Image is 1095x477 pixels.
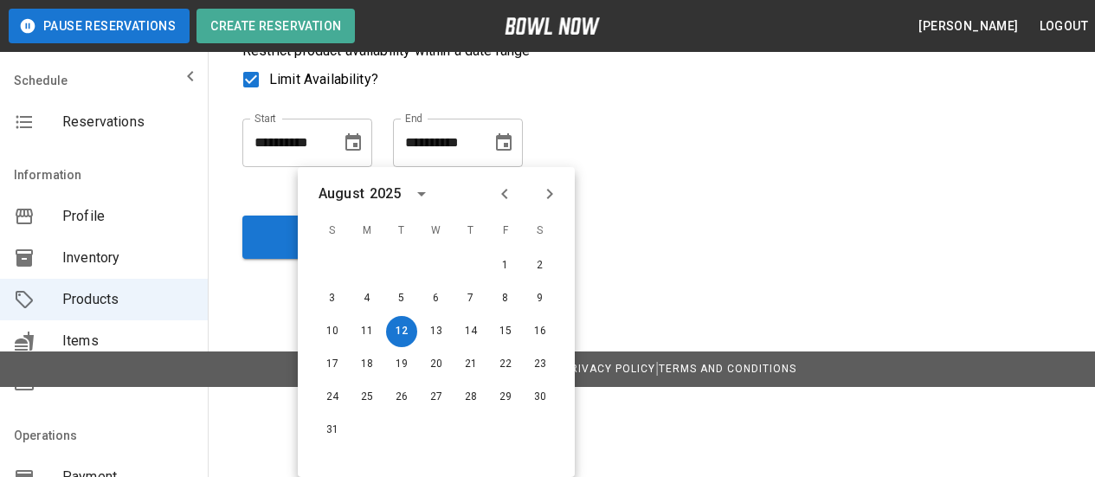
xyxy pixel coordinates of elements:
span: T [386,214,417,248]
div: August [319,184,364,204]
button: Next month [535,179,564,209]
img: logo [505,17,600,35]
button: Aug 30, 2025 [525,382,556,413]
button: Aug 29, 2025 [490,382,521,413]
button: Aug 22, 2025 [490,349,521,380]
span: S [317,214,348,248]
button: Aug 17, 2025 [317,349,348,380]
button: Aug 18, 2025 [351,349,383,380]
button: calendar view is open, switch to year view [407,179,436,209]
button: Aug 16, 2025 [525,316,556,347]
span: Items [62,331,194,351]
button: Aug 6, 2025 [421,283,452,314]
span: Products [62,289,194,310]
button: Aug 27, 2025 [421,382,452,413]
button: Pause Reservations [9,9,190,43]
div: 2025 [370,184,402,204]
span: S [525,214,556,248]
button: Aug 4, 2025 [351,283,383,314]
button: Aug 19, 2025 [386,349,417,380]
button: Aug 3, 2025 [317,283,348,314]
button: Aug 11, 2025 [351,316,383,347]
span: Inventory [62,248,194,268]
button: Aug 9, 2025 [525,283,556,314]
button: Aug 31, 2025 [317,415,348,446]
button: Aug 23, 2025 [525,349,556,380]
button: Aug 5, 2025 [386,283,417,314]
button: Aug 26, 2025 [386,382,417,413]
button: Aug 1, 2025 [490,250,521,281]
a: Privacy Policy [564,363,655,375]
button: Aug 7, 2025 [455,283,486,314]
button: Aug 14, 2025 [455,316,486,347]
button: Previous month [490,179,519,209]
span: F [490,214,521,248]
span: Reservations [62,112,194,132]
button: Aug 28, 2025 [455,382,486,413]
button: Aug 24, 2025 [317,382,348,413]
button: Choose date [336,126,370,160]
button: Aug 2, 2025 [525,250,556,281]
button: Create Reservation [196,9,355,43]
button: Create [242,216,415,259]
button: Choose date [486,126,521,160]
button: Aug 12, 2025 [386,316,417,347]
button: Aug 15, 2025 [490,316,521,347]
span: Profile [62,206,194,227]
button: Aug 21, 2025 [455,349,486,380]
button: Aug 10, 2025 [317,316,348,347]
button: [PERSON_NAME] [911,10,1025,42]
button: Aug 25, 2025 [351,382,383,413]
span: W [421,214,452,248]
span: M [351,214,383,248]
span: Limit Availability? [269,69,378,90]
span: T [455,214,486,248]
button: Logout [1033,10,1095,42]
button: Aug 8, 2025 [490,283,521,314]
button: Aug 20, 2025 [421,349,452,380]
a: Terms and Conditions [659,363,796,375]
button: Aug 13, 2025 [421,316,452,347]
